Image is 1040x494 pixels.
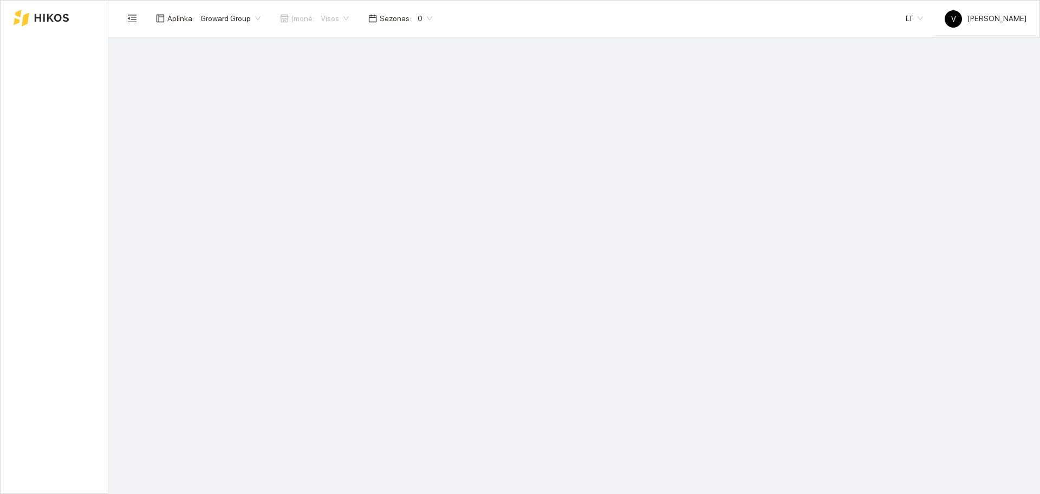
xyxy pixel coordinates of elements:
[127,14,137,23] span: menu-fold
[167,12,194,24] span: Aplinka :
[321,10,349,27] span: Visos
[945,14,1026,23] span: [PERSON_NAME]
[156,14,165,23] span: layout
[291,12,314,24] span: Įmonė :
[906,10,923,27] span: LT
[951,10,956,28] span: V
[368,14,377,23] span: calendar
[200,10,261,27] span: Groward Group
[280,14,289,23] span: shop
[121,8,143,29] button: menu-fold
[380,12,411,24] span: Sezonas :
[418,10,432,27] span: 0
